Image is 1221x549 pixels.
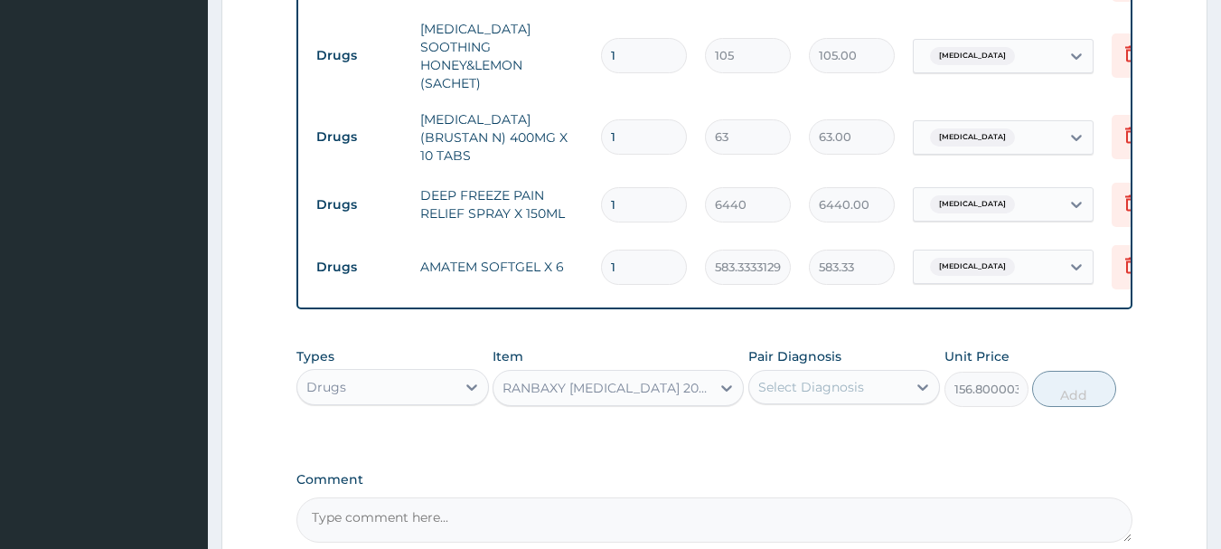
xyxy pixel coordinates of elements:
td: AMATEM SOFTGEL X 6 [411,249,592,285]
td: Drugs [307,120,411,154]
label: Unit Price [944,347,1010,365]
span: [MEDICAL_DATA] [930,47,1015,65]
span: [MEDICAL_DATA] [930,195,1015,213]
td: [MEDICAL_DATA] SOOTHING HONEY&LEMON (SACHET) [411,11,592,101]
span: [MEDICAL_DATA] [930,258,1015,276]
td: Drugs [307,251,411,284]
span: [MEDICAL_DATA] [930,128,1015,147]
td: DEEP FREEZE PAIN RELIEF SPRAY X 150ML [411,177,592,232]
div: RANBAXY [MEDICAL_DATA] 200MG X 25 TABS [502,379,712,397]
button: Add [1032,371,1116,407]
div: Select Diagnosis [758,378,864,396]
td: [MEDICAL_DATA] (BRUSTAN N) 400MG X 10 TABS [411,101,592,174]
label: Pair Diagnosis [748,347,841,365]
label: Comment [296,472,1133,487]
label: Types [296,349,334,364]
label: Item [493,347,523,365]
td: Drugs [307,39,411,72]
td: Drugs [307,188,411,222]
div: Drugs [306,378,346,396]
